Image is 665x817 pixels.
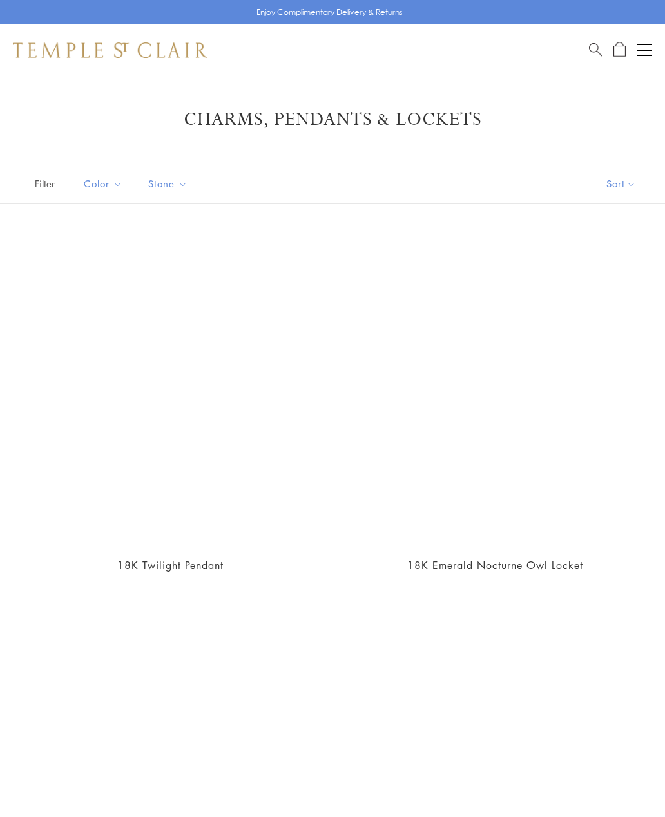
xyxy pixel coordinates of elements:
[613,42,626,58] a: Open Shopping Bag
[74,169,132,198] button: Color
[142,176,197,192] span: Stone
[637,42,652,58] button: Open navigation
[407,558,583,572] a: 18K Emerald Nocturne Owl Locket
[77,176,132,192] span: Color
[340,236,650,545] a: 18K Emerald Nocturne Owl Locket
[15,236,325,545] a: 18K Twilight Pendant
[577,164,665,203] button: Show sort by
[32,108,633,131] h1: Charms, Pendants & Lockets
[139,169,197,198] button: Stone
[117,558,224,572] a: 18K Twilight Pendant
[256,6,403,19] p: Enjoy Complimentary Delivery & Returns
[589,42,602,58] a: Search
[13,42,207,58] img: Temple St. Clair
